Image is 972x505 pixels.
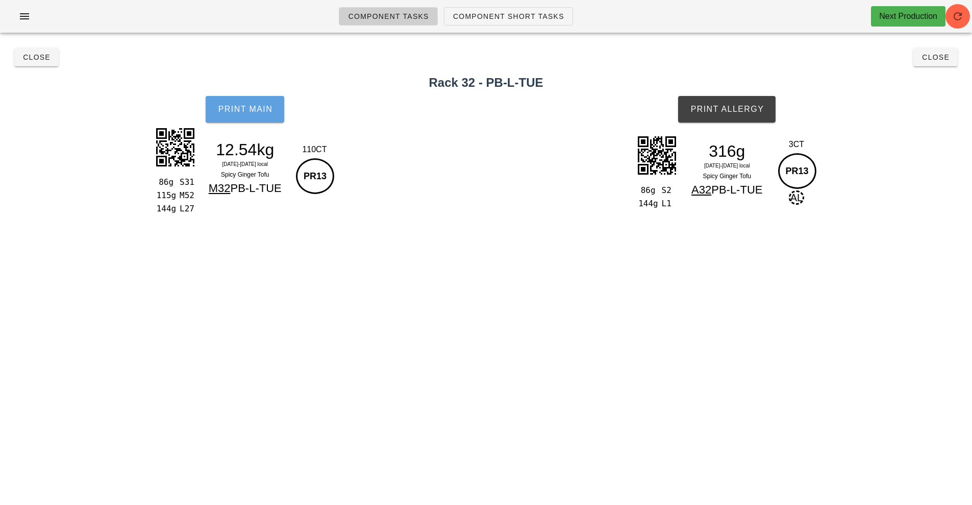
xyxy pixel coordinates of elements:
span: AL [789,190,804,205]
button: Print Allergy [678,96,776,123]
span: Close [22,53,51,61]
span: Print Main [217,105,272,114]
div: 86g [636,184,657,197]
div: S2 [658,184,679,197]
button: Close [913,48,958,66]
div: Next Production [879,10,937,22]
img: xaQu6ZKr09mJ+IDSVM2FbdenVjgSVdDlGAPHUIkUyQ6oxAJapbXEVi6XKxvGwutg2Hg3IdAFLIP2yXLIWQJtn0PhZB92C5ZDi... [631,130,682,181]
span: M32 [209,182,231,195]
div: 110CT [293,143,336,156]
span: PB-L-TUE [231,182,282,195]
div: 144g [636,197,657,210]
div: 3CT [776,138,818,151]
a: Component Short Tasks [444,7,573,26]
span: Component Tasks [347,12,429,20]
img: 21Rd6JFHQyJkF3XKAECalSAOF9WBvXkYyJkwpNIPSGdD0kppBaNw5z61gmBo4qtXiISe7X7ChCQvhIhYp4m0UI81fF451mnNd... [149,122,201,173]
div: S31 [176,176,196,189]
div: 115g [155,189,176,202]
div: PR13 [778,153,816,189]
span: A32 [691,183,711,196]
div: L1 [658,197,679,210]
span: Component Short Tasks [453,12,564,20]
div: 144g [155,202,176,215]
div: 316g [683,143,771,159]
div: 86g [155,176,176,189]
button: Print Main [206,96,284,123]
span: Print Allergy [690,105,764,114]
h2: Rack 32 - PB-L-TUE [6,74,966,92]
button: Close [14,48,59,66]
div: PR13 [296,158,334,194]
div: Spicy Ginger Tofu [683,171,771,181]
span: Close [921,53,950,61]
div: Spicy Ginger Tofu [201,170,289,180]
span: PB-L-TUE [711,183,762,196]
span: [DATE]-[DATE] local [222,161,268,167]
a: Component Tasks [339,7,437,26]
div: 12.54kg [201,142,289,157]
div: L27 [176,202,196,215]
span: [DATE]-[DATE] local [704,163,750,169]
div: M52 [176,189,196,202]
